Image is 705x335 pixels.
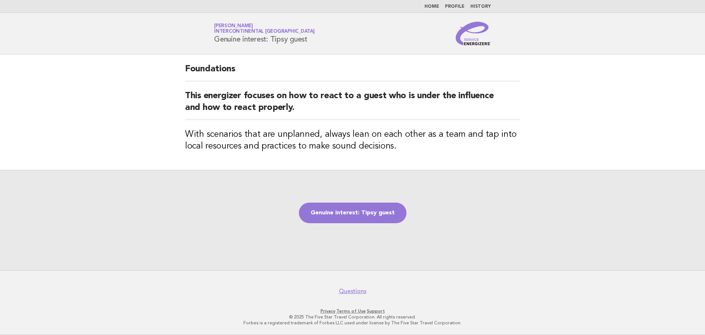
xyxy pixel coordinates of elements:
[456,22,491,45] img: Service Energizers
[214,24,315,43] h1: Genuine interest: Tipsy guest
[185,63,520,81] h2: Foundations
[128,320,577,326] p: Forbes is a registered trademark of Forbes LLC used under license by The Five Star Travel Corpora...
[128,314,577,320] p: © 2025 The Five Star Travel Corporation. All rights reserved.
[185,90,520,120] h2: This energizer focuses on how to react to a guest who is under the influence and how to react pro...
[321,309,335,314] a: Privacy
[214,24,315,34] a: [PERSON_NAME]InterContinental [GEOGRAPHIC_DATA]
[185,129,520,152] h3: With scenarios that are unplanned, always lean on each other as a team and tap into local resourc...
[470,4,491,9] a: History
[128,308,577,314] p: · ·
[336,309,366,314] a: Terms of Use
[424,4,439,9] a: Home
[299,203,406,223] a: Genuine interest: Tipsy guest
[445,4,464,9] a: Profile
[339,288,366,295] a: Questions
[367,309,385,314] a: Support
[214,29,315,34] span: InterContinental [GEOGRAPHIC_DATA]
